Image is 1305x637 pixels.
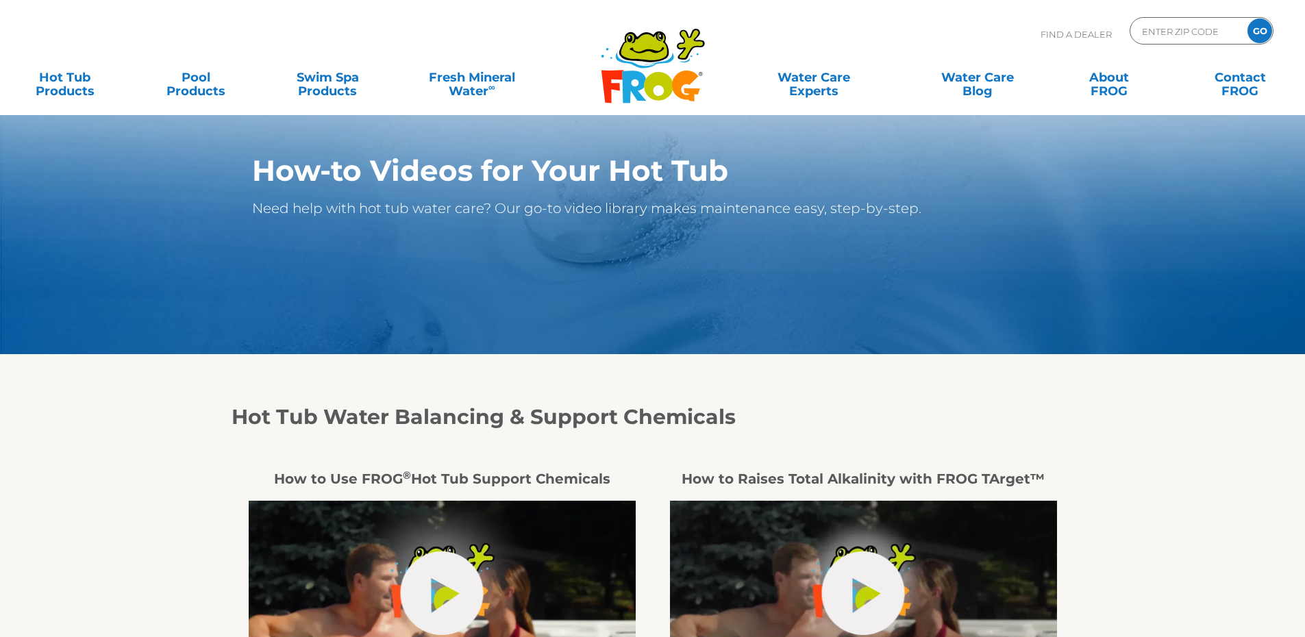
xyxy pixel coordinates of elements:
a: PoolProducts [145,64,247,91]
a: Water CareExperts [731,64,897,91]
sup: ∞ [488,82,495,92]
a: Water CareBlog [926,64,1028,91]
strong: How to Raises Total Alkalinity with FROG TArget™ [682,471,1045,487]
a: Fresh MineralWater∞ [408,64,536,91]
a: Hot TubProducts [14,64,116,91]
a: Swim SpaProducts [277,64,379,91]
a: ContactFROG [1189,64,1291,91]
strong: Hot Tub Water Balancing & Support Chemicals [232,404,736,429]
strong: How to Use FROG Hot Tub Support Chemicals [274,471,610,487]
p: Find A Dealer [1041,17,1112,51]
h1: How-to Videos for Your Hot Tub [252,154,990,187]
p: Need help with hot tub water care? Our go-to video library makes maintenance easy, step-by-step. [252,197,990,219]
sup: ® [403,469,411,482]
input: GO [1247,18,1272,43]
a: AboutFROG [1058,64,1160,91]
input: Zip Code Form [1141,21,1233,41]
